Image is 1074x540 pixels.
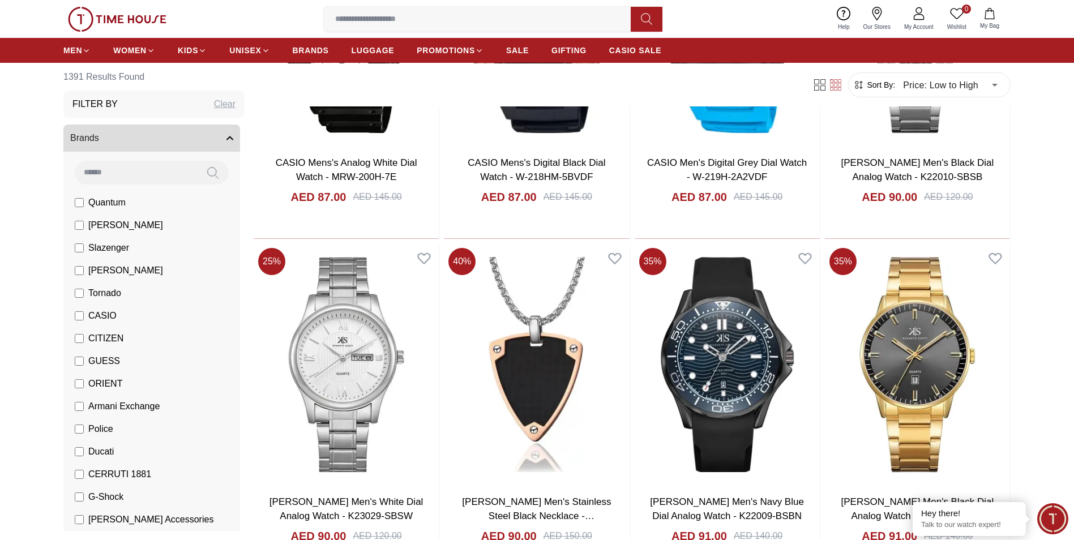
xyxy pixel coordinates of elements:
a: Help [831,5,857,33]
a: GIFTING [551,40,587,61]
img: Kenneth Scott Men's Navy Blue Dial Analog Watch - K22009-BSBN [635,243,820,486]
div: Clear [214,97,236,111]
span: GIFTING [551,45,587,56]
img: ... [68,7,166,32]
div: AED 145.00 [544,190,592,204]
a: MEN [63,40,91,61]
a: CASIO Mens's Analog White Dial Watch - MRW-200H-7E [276,157,417,183]
span: G-Shock [88,490,123,504]
input: Quantum [75,198,84,207]
span: Help [833,23,854,31]
a: CASIO Mens's Digital Black Dial Watch - W-218HM-5BVDF [468,157,605,183]
img: Kenneth Scott Men's White Dial Analog Watch - K23029-SBSW [254,243,439,486]
input: CITIZEN [75,334,84,343]
span: Armani Exchange [88,400,160,413]
div: Chat Widget [1037,503,1068,534]
a: [PERSON_NAME] Men's Stainless Steel Black Necklace - LC.N.01303.450 [462,496,611,536]
span: CITIZEN [88,332,123,345]
a: [PERSON_NAME] Men's Navy Blue Dial Analog Watch - K22009-BSBN [650,496,804,522]
div: AED 120.00 [924,190,973,204]
span: UNISEX [229,45,261,56]
div: Price: Low to High [895,69,1005,101]
span: Slazenger [88,241,129,255]
span: BRANDS [293,45,329,56]
span: Sort By: [865,79,895,91]
h4: AED 87.00 [481,189,537,205]
span: 35 % [829,248,857,275]
span: 25 % [258,248,285,275]
a: PROMOTIONS [417,40,483,61]
span: Brands [70,131,99,145]
a: Our Stores [857,5,897,33]
input: Armani Exchange [75,402,84,411]
a: UNISEX [229,40,269,61]
input: Ducati [75,447,84,456]
div: Hey there! [921,508,1017,519]
span: Police [88,422,113,436]
h3: Filter By [72,97,118,111]
span: [PERSON_NAME] [88,264,163,277]
span: PROMOTIONS [417,45,475,56]
span: WOMEN [113,45,147,56]
span: KIDS [178,45,198,56]
span: [PERSON_NAME] [88,218,163,232]
a: [PERSON_NAME] Men's Black Dial Analog Watch - K22010-SBSB [841,157,994,183]
a: 0Wishlist [940,5,973,33]
button: My Bag [973,6,1006,32]
img: LEE COOPER Men's Stainless Steel Black Necklace - LC.N.01303.450 [444,243,629,486]
h6: 1391 Results Found [63,63,245,91]
span: ORIENT [88,377,122,391]
div: AED 145.00 [353,190,401,204]
span: Tornado [88,286,121,300]
input: Slazenger [75,243,84,252]
input: CERRUTI 1881 [75,470,84,479]
input: CASIO [75,311,84,320]
span: My Account [900,23,938,31]
span: 0 [962,5,971,14]
h4: AED 87.00 [671,189,727,205]
span: Our Stores [859,23,895,31]
input: Police [75,425,84,434]
a: CASIO SALE [609,40,662,61]
a: [PERSON_NAME] Men's White Dial Analog Watch - K23029-SBSW [269,496,423,522]
a: KIDS [178,40,207,61]
span: 35 % [639,248,666,275]
input: GUESS [75,357,84,366]
a: BRANDS [293,40,329,61]
span: Quantum [88,196,126,209]
span: GUESS [88,354,120,368]
a: LUGGAGE [352,40,395,61]
a: CASIO Men's Digital Grey Dial Watch - W-219H-2A2VDF [647,157,807,183]
span: MEN [63,45,82,56]
h4: AED 90.00 [862,189,917,205]
p: Talk to our watch expert! [921,520,1017,530]
span: My Bag [975,22,1004,30]
button: Sort By: [853,79,895,91]
input: ORIENT [75,379,84,388]
div: AED 145.00 [734,190,782,204]
span: [PERSON_NAME] Accessories [88,513,213,526]
input: [PERSON_NAME] [75,221,84,230]
a: [PERSON_NAME] Men's Black Dial Analog Watch - K22010-GBGB [841,496,994,522]
span: LUGGAGE [352,45,395,56]
span: CASIO SALE [609,45,662,56]
a: WOMEN [113,40,155,61]
span: CASIO [88,309,117,323]
span: Ducati [88,445,114,458]
button: Brands [63,125,240,152]
img: Kenneth Scott Men's Black Dial Analog Watch - K22010-GBGB [825,243,1010,486]
input: G-Shock [75,492,84,502]
input: Tornado [75,289,84,298]
span: Wishlist [943,23,971,31]
span: CERRUTI 1881 [88,468,151,481]
input: [PERSON_NAME] Accessories [75,515,84,524]
span: SALE [506,45,529,56]
a: SALE [506,40,529,61]
h4: AED 87.00 [291,189,346,205]
span: 40 % [448,248,476,275]
input: [PERSON_NAME] [75,266,84,275]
